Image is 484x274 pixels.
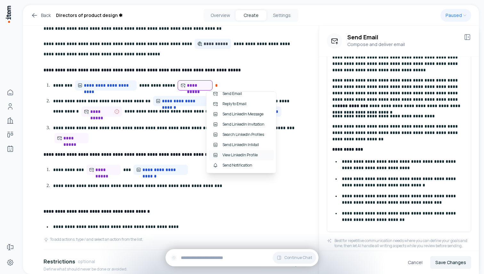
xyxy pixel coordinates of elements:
a: Agents [4,142,17,155]
a: Forms [4,241,17,254]
a: Back [31,12,51,19]
img: Item Brain Logo [5,5,12,23]
h4: Restrictions [44,258,75,265]
button: Save Changes [430,256,471,269]
button: Continue Chat [273,252,316,264]
p: Best for repetitive communication needs where you can define your goals and tone, then let AI han... [335,238,471,248]
button: Create [236,10,266,20]
a: Companies [4,114,17,127]
a: Home [4,86,17,99]
p: Define what should never be done or avoided. [44,267,127,272]
h1: Directors of product design ✱ [56,12,123,19]
span: Continue Chat [284,255,312,260]
div: Write detailed step-by-step instructions for the entire process. Include what to do, when to do i... [44,23,298,247]
button: Cancel [403,256,428,269]
div: Continue Chat [165,249,319,266]
p: Compose and deliver email [347,41,458,48]
span: optional [78,258,95,265]
button: Overview [205,10,236,20]
div: To add actions, type / and select an action from the list. [44,237,143,242]
h3: Send Email [347,33,458,41]
a: Settings [4,256,17,269]
a: deals [4,128,17,141]
a: Contacts [4,100,17,113]
button: Settings [266,10,297,20]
